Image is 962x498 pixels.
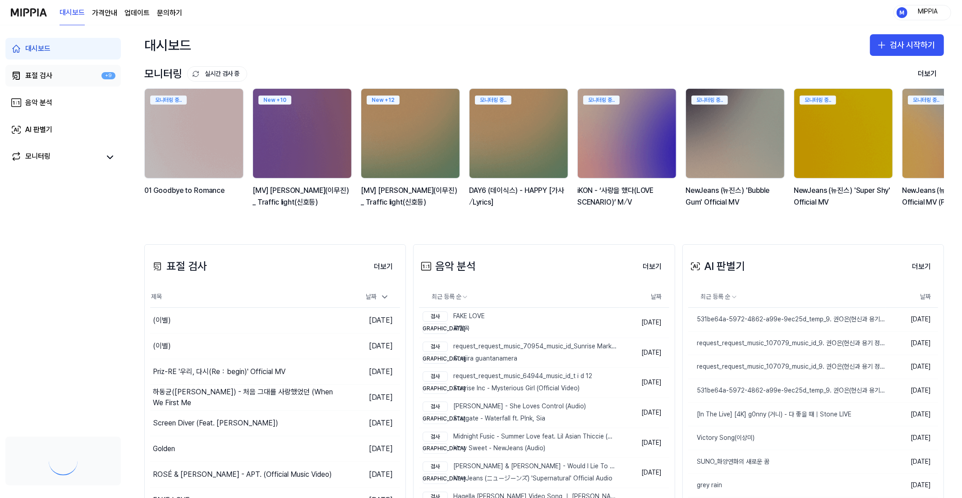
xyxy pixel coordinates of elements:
[688,339,886,348] div: request_request_music_107079_music_id_9. 권O은(헌신과 용기 정의로운 해양경찰)
[794,88,895,217] a: 모니터링 중..backgroundIamgeNewJeans (뉴진스) 'Super Shy' Official MV
[475,96,511,105] div: 모니터링 중..
[25,97,52,108] div: 음악 분석
[157,8,182,18] a: 문의하기
[11,151,101,164] a: 모니터링
[688,426,886,450] a: Victory Song(이상미)
[419,258,476,275] div: 음악 분석
[423,432,448,442] div: 검사
[794,185,895,208] div: NewJeans (뉴진스) 'Super Shy' Official MV
[619,398,669,428] td: [DATE]
[153,387,338,408] div: 하동균([PERSON_NAME]) - 처음 그대를 사랑했었던 (When We First Me
[144,34,191,56] div: 대시보드
[253,185,354,208] div: [MV] [PERSON_NAME](이무진) _ Traffic light(신호등)
[144,88,245,217] a: 모니터링 중..backgroundIamge01 Goodbye to Romance
[25,70,52,81] div: 표절 검사
[150,96,187,105] div: 모니터링 중..
[144,65,247,82] div: 모니터링
[619,338,669,368] td: [DATE]
[469,89,568,178] img: backgroundIamge
[423,474,617,484] div: NewJeans (ニュージーンズ) 'Supernatural' Official Audio
[101,72,115,80] div: +9
[253,89,351,178] img: backgroundIamge
[5,38,121,59] a: 대시보드
[153,443,175,454] div: Golden
[583,96,620,105] div: 모니터링 중..
[25,124,52,135] div: AI 판별기
[688,379,886,402] a: 531be64a-5972-4862-a99e-9ec25d_temp_9. 권O은(헌신과 용기 정의로운 해양경찰)
[367,257,400,276] a: 더보기
[423,311,448,322] div: 검사
[153,469,332,480] div: ROSÉ & [PERSON_NAME] - APT. (Official Music Video)
[469,185,570,208] div: DAY6 (데이식스) - HAPPY [가사⧸Lyrics]
[423,324,485,334] div: 표절곡
[905,258,938,276] button: 더보기
[419,428,619,458] a: 검사Midnight Fusic - Summer Love feat. Lil Asian Thiccie (Official Music Video)[DEMOGRAPHIC_DATA]Ho...
[150,258,207,275] div: 표절 검사
[886,426,938,450] td: [DATE]
[636,257,669,276] a: 더보기
[577,185,678,208] div: iKON - ‘사랑을 했다(LOVE SCENARIO)’ M⧸V
[338,308,400,334] td: [DATE]
[886,474,938,498] td: [DATE]
[153,315,171,326] div: (이별)
[688,332,886,355] a: request_request_music_107079_music_id_9. 권O은(헌신과 용기 정의로운 해양경찰)
[153,418,278,429] div: Screen Diver (Feat. [PERSON_NAME])
[423,354,617,364] div: Guajira guantanamera
[153,366,285,377] div: Priz-RE '우리, 다시(Re：begin)' Official MV
[688,481,723,490] div: grey rain
[367,258,400,276] button: 더보기
[150,286,338,308] th: 제목
[423,414,448,424] div: [DEMOGRAPHIC_DATA]
[124,8,150,18] a: 업데이트
[423,354,448,364] div: [DEMOGRAPHIC_DATA]
[144,185,245,208] div: 01 Goodbye to Romance
[92,8,117,18] button: 가격안내
[886,308,938,332] td: [DATE]
[688,258,746,275] div: AI 판별기
[619,368,669,398] td: [DATE]
[338,385,400,411] td: [DATE]
[688,410,852,419] div: [In The Live] [4K] g0nny (거니) - 다 좋을 때｜Stone LIVE
[905,257,938,276] a: 더보기
[187,66,247,82] button: 실시간 검사 중
[886,450,938,474] td: [DATE]
[361,88,462,217] a: New +12backgroundIamge[MV] [PERSON_NAME](이무진) _ Traffic light(신호등)
[419,398,619,428] a: 검사[PERSON_NAME] - She Loves Control (Audio)[DEMOGRAPHIC_DATA]Stargate - Waterfall ft. P!nk, Sia
[423,384,448,394] div: [DEMOGRAPHIC_DATA]
[688,386,886,395] div: 531be64a-5972-4862-a99e-9ec25d_temp_9. 권O은(헌신과 용기 정의로운 해양경찰)
[423,371,448,382] div: 검사
[423,414,586,424] div: Stargate - Waterfall ft. P!nk, Sia
[897,7,907,18] img: profile
[423,432,617,442] div: Midnight Fusic - Summer Love feat. Lil Asian Thiccie (Official Music Video)
[60,0,85,25] a: 대시보드
[636,258,669,276] button: 더보기
[619,308,669,338] td: [DATE]
[577,88,678,217] a: 모니터링 중..backgroundIamgeiKON - ‘사랑을 했다(LOVE SCENARIO)’ M⧸V
[338,411,400,436] td: [DATE]
[145,89,243,178] img: backgroundIamge
[423,474,448,484] div: [DEMOGRAPHIC_DATA]
[688,362,886,371] div: request_request_music_107079_music_id_9. 권O은(헌신과 용기 정의로운 해양경찰)
[361,89,460,178] img: backgroundIamge
[619,286,669,308] th: 날짜
[423,384,592,394] div: Sunrise Inc - Mysterious Girl (Official Video)
[423,402,586,412] div: [PERSON_NAME] - She Loves Control (Audio)
[688,355,886,379] a: request_request_music_107079_music_id_9. 권O은(헌신과 용기 정의로운 해양경찰)
[688,450,886,474] a: SUNO_화양연화의 새로운 꿈
[423,311,485,322] div: FAKE LOVE
[423,371,592,382] div: request_request_music_64944_music_id_t i d 12
[911,65,944,83] button: 더보기
[619,428,669,458] td: [DATE]
[338,436,400,462] td: [DATE]
[688,457,770,466] div: SUNO_화양연화의 새로운 꿈
[338,334,400,359] td: [DATE]
[423,443,448,454] div: [DEMOGRAPHIC_DATA]
[367,96,400,105] div: New + 12
[423,461,617,472] div: [PERSON_NAME] & [PERSON_NAME] - Would I Lie To You
[338,359,400,385] td: [DATE]
[870,34,944,56] button: 검사 시작하기
[619,458,669,488] td: [DATE]
[153,341,171,352] div: (이별)
[419,308,619,338] a: 검사FAKE LOVE[DEMOGRAPHIC_DATA]표절곡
